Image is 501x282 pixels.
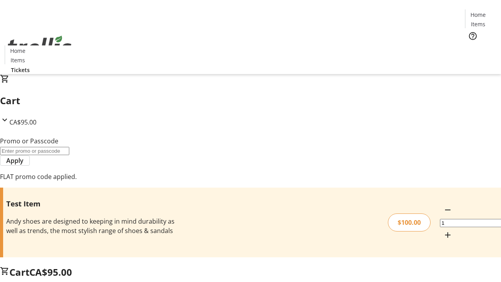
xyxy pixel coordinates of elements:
button: Increment by one [440,227,456,243]
span: Apply [6,156,23,165]
span: CA$95.00 [29,266,72,278]
h3: Test Item [6,198,177,209]
a: Items [5,56,30,64]
span: Items [11,56,25,64]
div: Andy shoes are designed to keeping in mind durability as well as trends, the most stylish range o... [6,217,177,235]
button: Decrement by one [440,202,456,218]
span: Tickets [471,45,490,54]
span: Tickets [11,66,30,74]
div: $100.00 [388,213,431,231]
a: Home [465,11,490,19]
button: Help [465,28,481,44]
a: Tickets [465,45,496,54]
img: Orient E2E Organization SdwJoS00mz's Logo [5,27,74,66]
span: Items [471,20,485,28]
a: Tickets [5,66,36,74]
span: CA$95.00 [9,118,36,127]
a: Items [465,20,490,28]
a: Home [5,47,30,55]
span: Home [10,47,25,55]
span: Home [470,11,486,19]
